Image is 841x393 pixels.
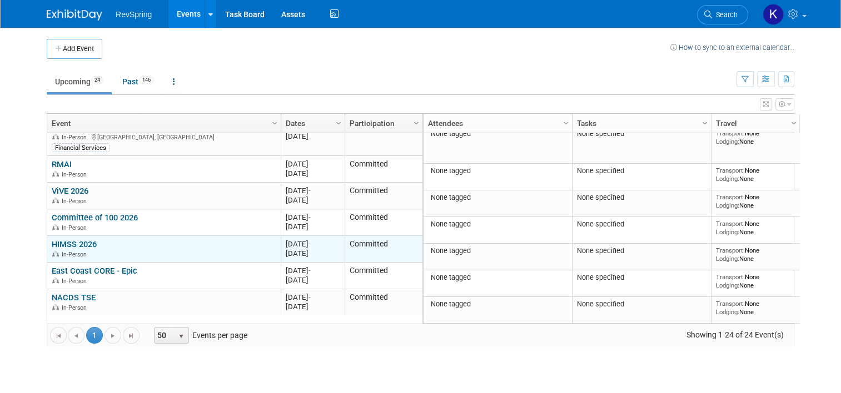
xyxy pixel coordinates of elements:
div: None specified [577,220,707,229]
span: Go to the previous page [72,331,81,340]
a: Go to the last page [123,327,140,344]
div: None specified [577,193,707,202]
a: Search [697,5,748,24]
a: Column Settings [699,114,711,130]
span: 146 [139,76,154,84]
td: Committed [345,263,422,289]
div: None tagged [428,300,568,309]
div: [GEOGRAPHIC_DATA], [GEOGRAPHIC_DATA] [52,132,276,142]
span: Go to the last page [127,331,136,340]
span: Lodging: [716,138,739,145]
div: None tagged [428,193,568,202]
td: Committed [345,183,422,209]
a: Dates [286,114,337,133]
span: Go to the next page [108,331,117,340]
a: Column Settings [269,114,281,130]
div: [DATE] [286,213,340,222]
img: In-Person Event [52,134,59,139]
span: Transport: [716,129,745,137]
span: - [308,293,311,301]
span: Lodging: [716,281,739,289]
div: None specified [577,129,707,138]
a: Column Settings [560,114,573,130]
span: Transport: [716,193,745,201]
a: Committee of 100 2026 [52,213,138,223]
img: In-Person Event [52,304,59,310]
img: In-Person Event [52,224,59,230]
span: Column Settings [412,119,421,128]
div: None specified [577,167,707,175]
a: RMAI [52,159,72,169]
div: None None [716,167,796,183]
span: Lodging: [716,175,739,183]
div: None tagged [428,220,568,229]
div: [DATE] [286,293,340,302]
a: Go to the previous page [68,327,84,344]
span: - [308,240,311,248]
span: Column Settings [270,119,279,128]
a: Upcoming24 [47,71,112,92]
span: 50 [155,327,173,343]
span: Column Settings [700,119,709,128]
span: In-Person [62,224,90,231]
a: Past146 [114,71,162,92]
div: None None [716,193,796,209]
a: Tasks [577,114,704,133]
img: In-Person Event [52,278,59,283]
span: In-Person [62,171,90,178]
span: Column Settings [561,119,570,128]
span: Transport: [716,220,745,228]
td: Committed [345,209,422,236]
div: [DATE] [286,266,340,275]
span: Showing 1-24 of 24 Event(s) [676,327,794,342]
div: None None [716,129,796,145]
a: Participation [350,114,415,133]
a: Go to the first page [50,327,67,344]
div: None None [716,246,796,263]
div: [DATE] [286,132,340,141]
button: Add Event [47,39,102,59]
div: [DATE] [286,302,340,311]
span: In-Person [62,134,90,141]
span: - [308,213,311,221]
span: Transport: [716,246,745,254]
div: None tagged [428,129,568,138]
div: None None [716,220,796,236]
td: Committed [345,156,422,183]
a: Go to the next page [104,327,121,344]
span: - [308,187,311,195]
a: Column Settings [411,114,423,130]
span: RevSpring [116,10,152,19]
td: Committed [345,236,422,263]
span: - [308,160,311,168]
a: Attendees [428,114,565,133]
span: In-Person [62,198,90,205]
span: Column Settings [334,119,343,128]
img: ExhibitDay [47,9,102,21]
img: In-Person Event [52,251,59,256]
span: In-Person [62,304,90,311]
div: [DATE] [286,249,340,258]
a: How to sync to an external calendar... [670,43,794,52]
span: Lodging: [716,308,739,316]
span: In-Person [62,251,90,258]
a: HIMSS 2026 [52,239,97,249]
div: None None [716,273,796,289]
div: [DATE] [286,169,340,178]
a: Travel [716,114,793,133]
div: [DATE] [286,222,340,231]
div: None specified [577,246,707,255]
div: Financial Services [52,143,110,152]
span: Lodging: [716,255,739,263]
div: None tagged [428,167,568,175]
span: Go to the first page [54,331,63,340]
div: [DATE] [286,275,340,285]
div: [DATE] [286,186,340,195]
img: In-Person Event [52,198,59,203]
a: Event [52,114,273,133]
span: select [177,332,186,341]
td: Committed [345,119,422,156]
div: [DATE] [286,239,340,249]
span: Lodging: [716,201,739,209]
span: In-Person [62,278,90,285]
